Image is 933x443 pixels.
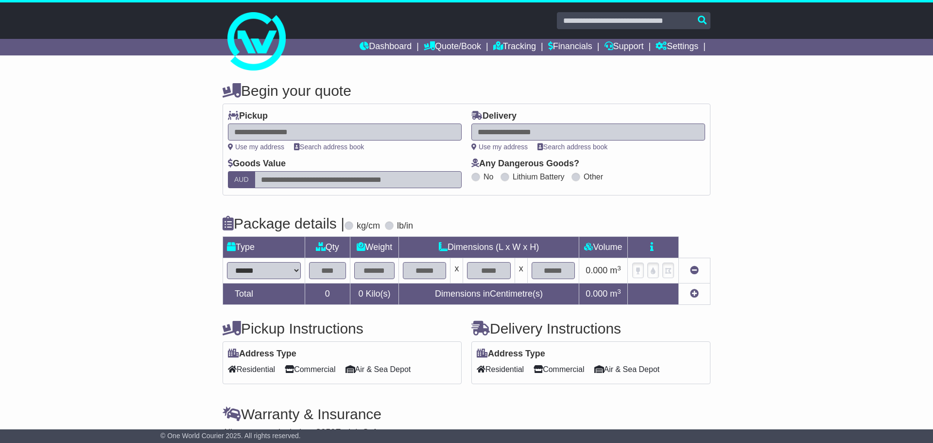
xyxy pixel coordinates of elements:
span: Commercial [285,362,335,377]
a: Settings [656,39,698,55]
a: Use my address [471,143,528,151]
label: Lithium Battery [513,172,565,181]
td: Total [223,284,305,305]
span: 0.000 [586,289,607,299]
td: Qty [305,237,350,258]
span: Residential [477,362,524,377]
label: Delivery [471,111,517,122]
a: Dashboard [360,39,412,55]
label: kg/cm [357,221,380,231]
span: Air & Sea Depot [346,362,411,377]
a: Tracking [493,39,536,55]
a: Support [605,39,644,55]
label: AUD [228,171,255,188]
span: 0.000 [586,266,607,275]
label: Address Type [228,349,296,359]
a: Search address book [537,143,607,151]
h4: Begin your quote [223,83,710,99]
span: Air & Sea Depot [594,362,660,377]
span: m [610,266,621,275]
span: © One World Courier 2025. All rights reserved. [160,432,301,440]
span: Commercial [534,362,584,377]
a: Remove this item [690,266,699,275]
h4: Package details | [223,215,345,231]
td: 0 [305,284,350,305]
h4: Warranty & Insurance [223,406,710,422]
label: Pickup [228,111,268,122]
label: lb/in [397,221,413,231]
td: Dimensions (L x W x H) [399,237,579,258]
span: 0 [358,289,363,299]
h4: Pickup Instructions [223,320,462,337]
td: Type [223,237,305,258]
label: Goods Value [228,159,286,169]
td: x [450,258,463,284]
div: All our quotes include a $ FreightSafe warranty. [223,427,710,438]
span: Residential [228,362,275,377]
td: Volume [579,237,627,258]
td: Kilo(s) [350,284,399,305]
span: m [610,289,621,299]
td: Dimensions in Centimetre(s) [399,284,579,305]
label: Any Dangerous Goods? [471,159,579,169]
td: x [515,258,527,284]
td: Weight [350,237,399,258]
label: Address Type [477,349,545,359]
sup: 3 [617,265,621,272]
h4: Delivery Instructions [471,320,710,337]
a: Add new item [690,289,699,299]
sup: 3 [617,288,621,295]
label: No [484,172,493,181]
a: Search address book [294,143,364,151]
label: Other [584,172,603,181]
span: 250 [321,427,335,437]
a: Financials [548,39,592,55]
a: Use my address [228,143,284,151]
a: Quote/Book [424,39,481,55]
